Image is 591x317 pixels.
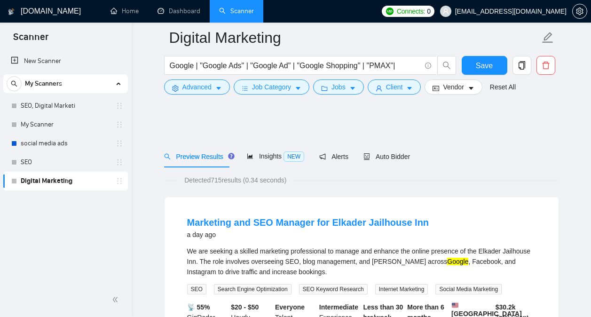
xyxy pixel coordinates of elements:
div: Tooltip anchor [227,152,236,160]
button: copy [512,56,531,75]
a: dashboardDashboard [158,7,200,15]
button: search [7,76,22,91]
span: search [164,153,171,160]
span: holder [116,177,123,185]
span: folder [321,85,328,92]
span: user [442,8,449,15]
span: SEO Keyword Research [299,284,368,294]
button: barsJob Categorycaret-down [234,79,309,95]
span: area-chart [247,153,253,159]
div: We are seeking a skilled marketing professional to manage and enhance the online presence of the ... [187,246,536,277]
button: delete [536,56,555,75]
img: upwork-logo.png [386,8,394,15]
b: $ 30.2k [496,303,516,311]
span: caret-down [406,85,413,92]
a: homeHome [110,7,139,15]
span: Advanced [182,82,212,92]
a: New Scanner [11,52,120,71]
span: holder [116,140,123,147]
div: a day ago [187,229,429,240]
span: info-circle [425,63,431,69]
b: 📡 55% [187,303,210,311]
span: SEO [187,284,206,294]
span: edit [542,32,554,44]
button: setting [572,4,587,19]
a: SEO, Digital Marketi [21,96,110,115]
img: 🇺🇸 [452,302,458,309]
img: logo [8,4,15,19]
a: Digital Marketing [21,172,110,190]
span: user [376,85,382,92]
span: holder [116,158,123,166]
input: Search Freelance Jobs... [170,60,421,71]
span: Vendor [443,82,464,92]
span: setting [573,8,587,15]
span: holder [116,121,123,128]
span: notification [319,153,326,160]
span: caret-down [215,85,222,92]
span: setting [172,85,179,92]
span: holder [116,102,123,110]
a: Reset All [490,82,516,92]
span: Detected 715 results (0.34 seconds) [178,175,293,185]
span: My Scanners [25,74,62,93]
a: Marketing and SEO Manager for Elkader Jailhouse Inn [187,217,429,228]
a: SEO [21,153,110,172]
li: New Scanner [3,52,128,71]
span: caret-down [349,85,356,92]
span: Search Engine Optimization [214,284,292,294]
span: Job Category [252,82,291,92]
span: Insights [247,152,304,160]
b: Everyone [275,303,305,311]
button: folderJobscaret-down [313,79,364,95]
span: copy [513,61,531,70]
button: Save [462,56,507,75]
a: My Scanner [21,115,110,134]
b: Intermediate [319,303,358,311]
span: search [7,80,21,87]
span: Scanner [6,30,56,50]
span: caret-down [295,85,301,92]
b: $20 - $50 [231,303,259,311]
span: Alerts [319,153,348,160]
input: Scanner name... [169,26,540,49]
span: idcard [433,85,439,92]
span: caret-down [468,85,474,92]
span: double-left [112,295,121,304]
span: NEW [284,151,304,162]
li: My Scanners [3,74,128,190]
span: 0 [427,6,431,16]
button: idcardVendorcaret-down [425,79,482,95]
span: Social Media Marketing [435,284,502,294]
span: Client [386,82,403,92]
span: bars [242,85,248,92]
mark: Google [447,258,468,265]
span: Preview Results [164,153,232,160]
span: Internet Marketing [375,284,428,294]
span: Connects: [397,6,425,16]
iframe: Intercom live chat [559,285,582,308]
button: search [437,56,456,75]
a: social media ads [21,134,110,153]
button: settingAdvancedcaret-down [164,79,230,95]
a: searchScanner [219,7,254,15]
span: Save [476,60,493,71]
span: search [438,61,456,70]
button: userClientcaret-down [368,79,421,95]
span: robot [363,153,370,160]
span: Auto Bidder [363,153,410,160]
span: delete [537,61,555,70]
span: Jobs [331,82,346,92]
a: setting [572,8,587,15]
